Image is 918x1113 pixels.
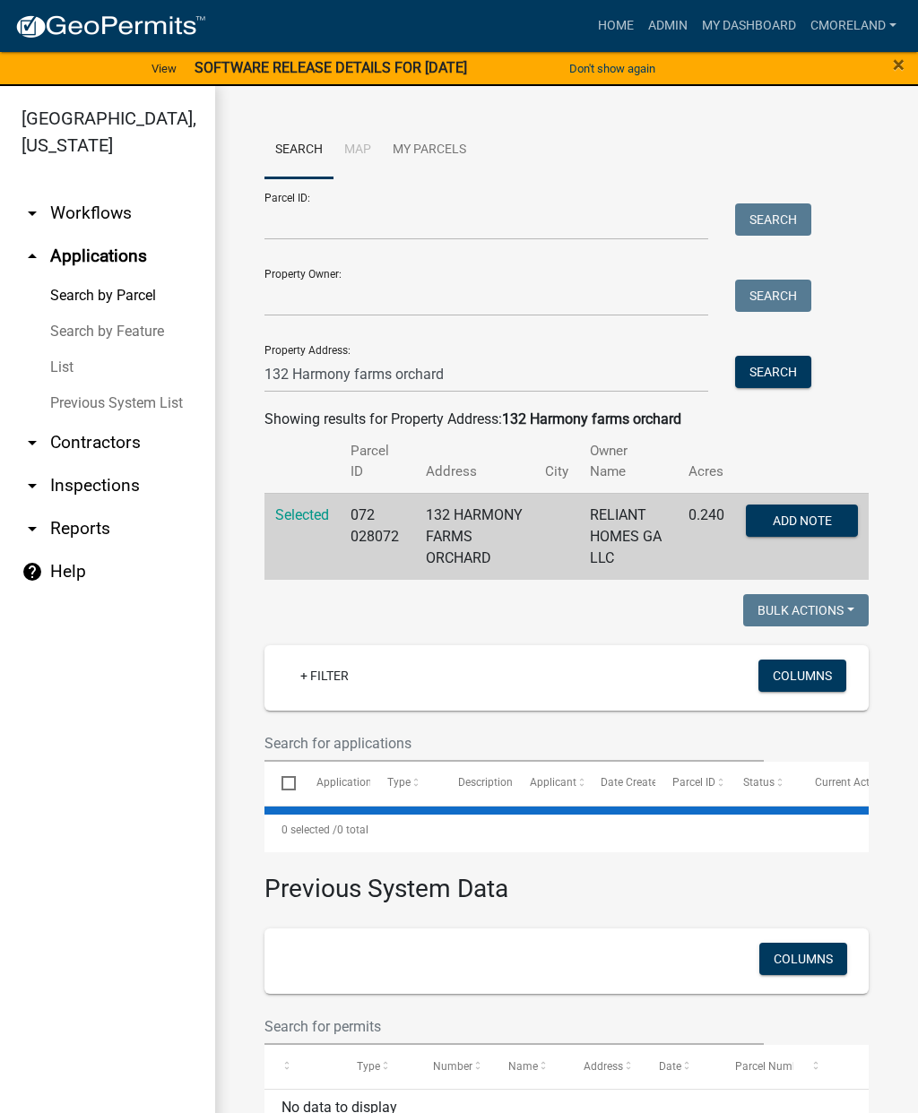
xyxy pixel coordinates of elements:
strong: 132 Harmony farms orchard [502,410,681,427]
span: × [893,52,905,77]
span: Current Activity [815,776,889,789]
a: Admin [641,9,695,43]
input: Search for permits [264,1008,764,1045]
a: Search [264,122,333,179]
td: RELIANT HOMES GA LLC [579,493,678,580]
div: 0 total [264,807,869,852]
td: 132 HARMONY FARMS ORCHARD [415,493,534,580]
i: help [22,561,43,582]
span: Description [458,776,513,789]
datatable-header-cell: Parcel ID [655,762,726,805]
a: cmoreland [803,9,904,43]
datatable-header-cell: Name [491,1045,567,1088]
span: Address [584,1060,623,1073]
th: Owner Name [579,430,678,493]
datatable-header-cell: Date Created [584,762,654,805]
a: My Parcels [382,122,477,179]
th: Parcel ID [340,430,415,493]
datatable-header-cell: Select [264,762,299,805]
datatable-header-cell: Address [567,1045,642,1088]
span: Name [508,1060,538,1073]
datatable-header-cell: Number [416,1045,491,1088]
td: 0.240 [678,493,735,580]
i: arrow_drop_up [22,246,43,267]
button: Add Note [746,505,858,537]
button: Bulk Actions [743,594,869,626]
datatable-header-cell: Type [340,1045,415,1088]
button: Close [893,54,905,75]
a: + Filter [286,660,363,692]
span: Number [433,1060,472,1073]
button: Search [735,203,811,236]
strong: SOFTWARE RELEASE DETAILS FOR [DATE] [195,59,467,76]
button: Don't show again [562,54,663,83]
button: Search [735,280,811,312]
datatable-header-cell: Date [642,1045,717,1088]
span: Type [357,1060,380,1073]
span: Parcel Number [735,1060,808,1073]
span: Date Created [601,776,663,789]
span: Add Note [772,513,831,527]
th: City [534,430,579,493]
th: Address [415,430,534,493]
a: Selected [275,506,329,523]
datatable-header-cell: Applicant [513,762,584,805]
h3: Previous System Data [264,852,869,908]
span: 0 selected / [281,824,337,836]
button: Columns [758,660,846,692]
span: Application Number [316,776,414,789]
input: Search for applications [264,725,764,762]
span: Parcel ID [672,776,715,789]
span: Type [387,776,411,789]
i: arrow_drop_down [22,518,43,539]
i: arrow_drop_down [22,203,43,224]
span: Date [659,1060,681,1073]
datatable-header-cell: Status [726,762,797,805]
a: View [144,54,184,83]
i: arrow_drop_down [22,432,43,453]
th: Acres [678,430,735,493]
datatable-header-cell: Parcel Number [718,1045,793,1088]
a: Home [591,9,641,43]
div: Showing results for Property Address: [264,409,869,430]
datatable-header-cell: Application Number [299,762,369,805]
button: Columns [759,943,847,975]
i: arrow_drop_down [22,475,43,496]
button: Search [735,356,811,388]
span: Status [743,776,775,789]
datatable-header-cell: Description [441,762,512,805]
span: Applicant [530,776,576,789]
td: 072 028072 [340,493,415,580]
a: My Dashboard [695,9,803,43]
datatable-header-cell: Type [370,762,441,805]
datatable-header-cell: Current Activity [798,762,869,805]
